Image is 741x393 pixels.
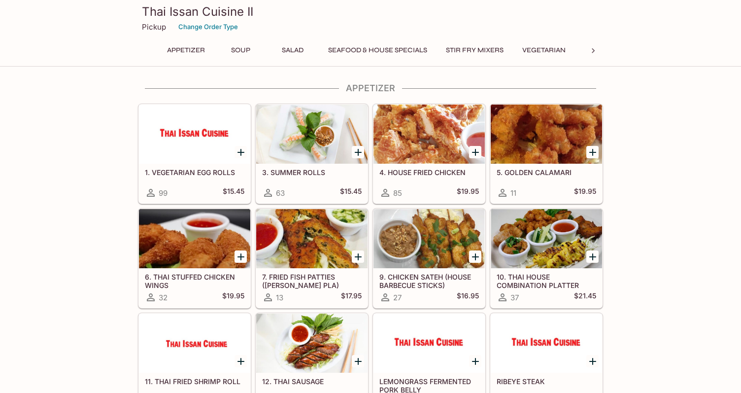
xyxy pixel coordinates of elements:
h5: $17.95 [341,291,362,303]
a: 1. VEGETARIAN EGG ROLLS99$15.45 [138,104,251,204]
div: 3. SUMMER ROLLS [256,105,368,164]
h5: $19.95 [457,187,479,199]
button: Soup [218,43,263,57]
a: 6. THAI STUFFED CHICKEN WINGS32$19.95 [138,209,251,308]
h5: $21.45 [574,291,596,303]
p: Pickup [142,22,166,32]
span: 27 [393,293,402,302]
button: Add 9. CHICKEN SATEH (HOUSE BARBECUE STICKS) [469,250,481,263]
button: Change Order Type [174,19,242,35]
span: 32 [159,293,168,302]
div: LEMONGRASS FERMENTED PORK BELLY [373,314,485,373]
span: 11 [510,188,516,198]
button: Stir Fry Mixers [440,43,509,57]
h5: $19.95 [222,291,244,303]
button: Add 3. SUMMER ROLLS [352,146,364,158]
button: Add 5. GOLDEN CALAMARI [586,146,599,158]
h5: 11. THAI FRIED SHRIMP ROLL [145,377,244,386]
button: Add LEMONGRASS FERMENTED PORK BELLY [469,355,481,367]
button: Add 7. FRIED FISH PATTIES (TOD MUN PLA) [352,250,364,263]
span: 37 [510,293,519,302]
h5: 9. CHICKEN SATEH (HOUSE BARBECUE STICKS) [379,273,479,289]
h3: Thai Issan Cuisine II [142,4,599,19]
div: 12. THAI SAUSAGE [256,314,368,373]
h5: 6. THAI STUFFED CHICKEN WINGS [145,273,244,289]
div: RIBEYE STEAK [491,314,602,373]
h4: Appetizer [138,83,603,94]
a: 7. FRIED FISH PATTIES ([PERSON_NAME] PLA)13$17.95 [256,209,368,308]
h5: 3. SUMMER ROLLS [262,168,362,177]
span: 99 [159,188,168,198]
div: 6. THAI STUFFED CHICKEN WINGS [139,209,250,268]
h5: 12. THAI SAUSAGE [262,377,362,386]
button: Add 11. THAI FRIED SHRIMP ROLL [235,355,247,367]
a: 10. THAI HOUSE COMBINATION PLATTER37$21.45 [490,209,603,308]
button: Vegetarian [517,43,571,57]
div: 1. VEGETARIAN EGG ROLLS [139,105,250,164]
button: Add 1. VEGETARIAN EGG ROLLS [235,146,247,158]
button: Salad [270,43,315,57]
a: 4. HOUSE FRIED CHICKEN85$19.95 [373,104,485,204]
a: 9. CHICKEN SATEH (HOUSE BARBECUE STICKS)27$16.95 [373,209,485,308]
div: 9. CHICKEN SATEH (HOUSE BARBECUE STICKS) [373,209,485,268]
div: 11. THAI FRIED SHRIMP ROLL [139,314,250,373]
span: 13 [276,293,283,302]
h5: $19.95 [574,187,596,199]
h5: $15.45 [223,187,244,199]
h5: $15.45 [340,187,362,199]
span: 63 [276,188,285,198]
a: 3. SUMMER ROLLS63$15.45 [256,104,368,204]
div: 5. GOLDEN CALAMARI [491,105,602,164]
h5: 4. HOUSE FRIED CHICKEN [379,168,479,177]
a: 5. GOLDEN CALAMARI11$19.95 [490,104,603,204]
span: 85 [393,188,402,198]
button: Add RIBEYE STEAK [586,355,599,367]
button: Add 12. THAI SAUSAGE [352,355,364,367]
button: Add 4. HOUSE FRIED CHICKEN [469,146,481,158]
h5: 1. VEGETARIAN EGG ROLLS [145,168,244,177]
h5: 10. THAI HOUSE COMBINATION PLATTER [497,273,596,289]
button: Add 10. THAI HOUSE COMBINATION PLATTER [586,250,599,263]
button: Appetizer [162,43,210,57]
button: Seafood & House Specials [323,43,433,57]
h5: 7. FRIED FISH PATTIES ([PERSON_NAME] PLA) [262,273,362,289]
div: 10. THAI HOUSE COMBINATION PLATTER [491,209,602,268]
div: 7. FRIED FISH PATTIES (TOD MUN PLA) [256,209,368,268]
h5: $16.95 [457,291,479,303]
button: Add 6. THAI STUFFED CHICKEN WINGS [235,250,247,263]
button: Noodles [579,43,623,57]
div: 4. HOUSE FRIED CHICKEN [373,105,485,164]
h5: RIBEYE STEAK [497,377,596,386]
h5: 5. GOLDEN CALAMARI [497,168,596,177]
